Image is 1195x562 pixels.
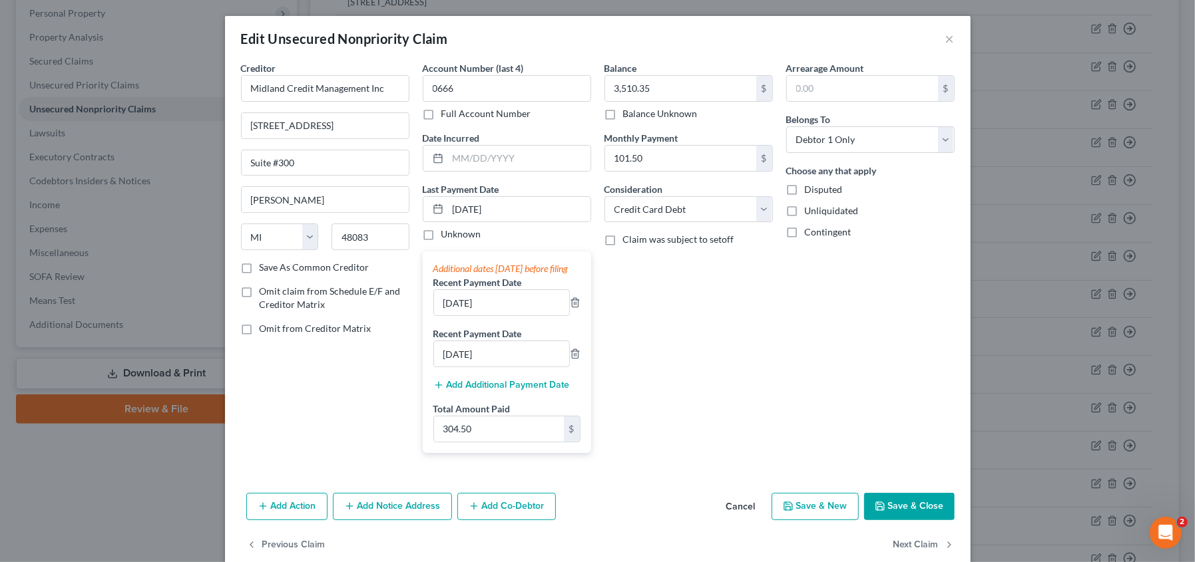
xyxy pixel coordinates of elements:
button: Add Notice Address [333,493,452,521]
span: Claim was subject to setoff [623,233,734,245]
span: Creditor [241,63,276,74]
div: Additional dates [DATE] before filing [433,262,581,275]
span: Omit claim from Schedule E/F and Creditor Matrix [260,285,401,310]
label: Total Amount Paid [433,402,511,416]
label: Last Payment Date [423,182,499,196]
label: Account Number (last 4) [423,61,524,75]
input: MM/DD/YYYY [448,146,591,171]
button: Cancel [716,494,766,521]
label: Date Incurred [423,131,480,145]
input: 0.00 [434,416,564,442]
input: XXXX [423,75,591,102]
label: Recent Payment Date [433,327,522,341]
button: Previous Claim [246,531,326,559]
input: 0.00 [605,76,756,101]
iframe: Intercom live chat [1150,517,1182,549]
div: $ [756,76,772,101]
button: Add Additional Payment Date [433,380,570,390]
input: Apt, Suite, etc... [242,150,409,176]
button: Save & New [772,493,859,521]
label: Unknown [441,227,481,241]
span: Omit from Creditor Matrix [260,323,371,334]
label: Monthly Payment [604,131,678,145]
button: × [945,31,955,47]
input: MM/DD/YYYY [448,197,591,222]
label: Balance [604,61,637,75]
span: Belongs To [786,114,831,125]
span: Disputed [805,184,843,195]
div: $ [938,76,954,101]
label: Balance Unknown [623,107,698,120]
input: Search creditor by name... [241,75,409,102]
button: Next Claim [893,531,955,559]
input: -- [434,290,569,315]
label: Full Account Number [441,107,531,120]
label: Recent Payment Date [433,275,522,289]
button: Add Co-Debtor [457,493,556,521]
input: 0.00 [787,76,938,101]
div: $ [756,146,772,171]
span: Contingent [805,226,851,237]
span: 2 [1177,517,1188,527]
button: Add Action [246,493,328,521]
div: $ [564,416,580,442]
label: Choose any that apply [786,164,877,178]
input: -- [434,341,569,366]
span: Unliquidated [805,205,859,216]
div: Edit Unsecured Nonpriority Claim [241,29,448,48]
label: Consideration [604,182,663,196]
input: Enter address... [242,113,409,138]
input: 0.00 [605,146,756,171]
input: Enter zip... [332,223,409,250]
label: Save As Common Creditor [260,261,369,274]
button: Save & Close [864,493,955,521]
label: Arrearage Amount [786,61,864,75]
input: Enter city... [242,187,409,212]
